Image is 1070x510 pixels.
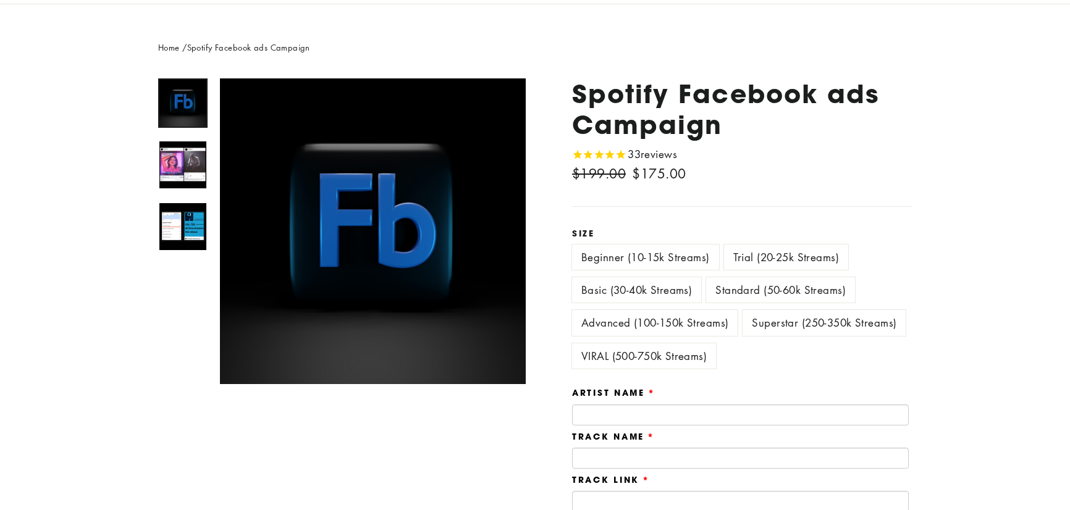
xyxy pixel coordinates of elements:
img: Spotify Facebook ads Campaign [159,80,206,127]
span: reviews [641,147,677,161]
label: Beginner (10-15k Streams) [572,245,719,270]
label: Advanced (100-150k Streams) [572,310,738,335]
label: Artist Name [572,388,655,398]
span: 33 reviews [628,147,677,161]
label: Superstar (250-350k Streams) [743,310,906,335]
span: / [182,41,187,53]
img: Spotify Facebook ads Campaign [159,203,206,250]
a: Home [158,41,180,53]
img: Spotify Facebook ads Campaign [159,141,206,188]
label: Trial (20-25k Streams) [724,245,848,270]
span: $199.00 [572,165,626,182]
span: $175.00 [632,165,686,182]
label: Track Name [572,432,655,441]
label: Standard (50-60k Streams) [706,277,855,303]
label: Size [572,228,912,238]
span: Rated 4.8 out of 5 stars 33 reviews [572,146,677,164]
label: Basic (30-40k Streams) [572,277,701,303]
h1: Spotify Facebook ads Campaign [572,78,912,139]
label: VIRAL (500-750k Streams) [572,343,716,369]
nav: breadcrumbs [158,41,912,54]
label: Track Link [572,475,650,485]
